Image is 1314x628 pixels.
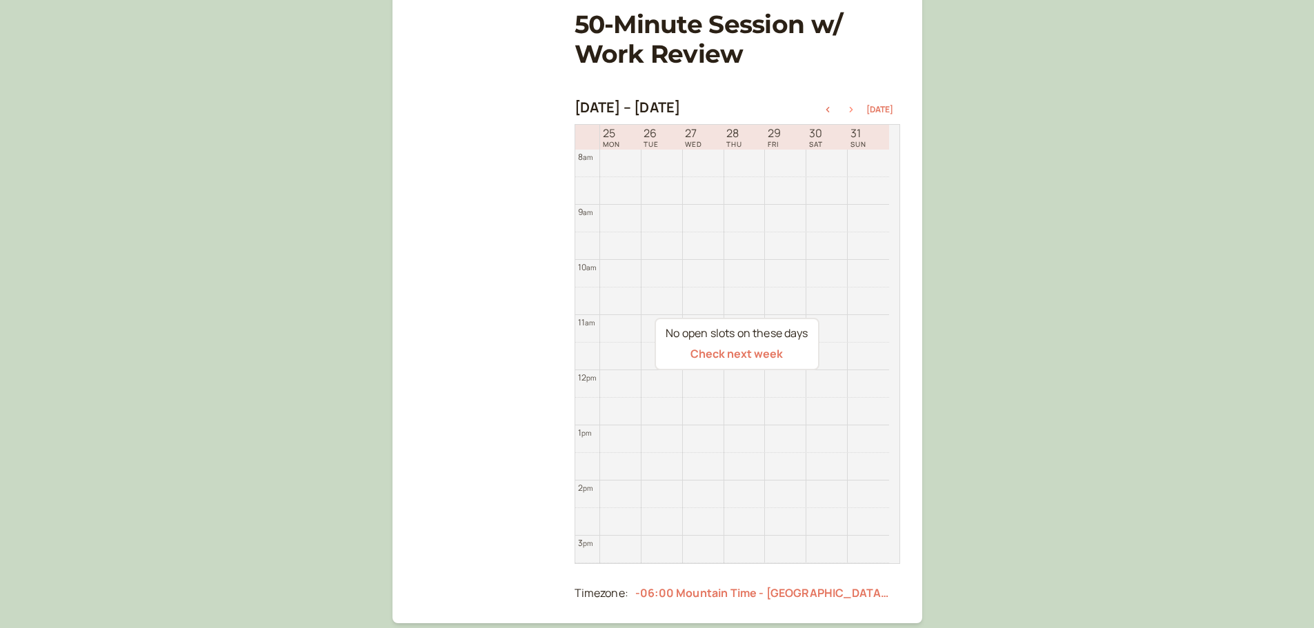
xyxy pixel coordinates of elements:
h2: [DATE] – [DATE] [575,99,681,116]
div: Timezone: [575,585,628,602]
button: Check next week [690,347,783,360]
h1: 50-Minute Session w/ Work Review [575,10,900,69]
div: No open slots on these days [666,325,808,343]
button: [DATE] [866,105,893,114]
